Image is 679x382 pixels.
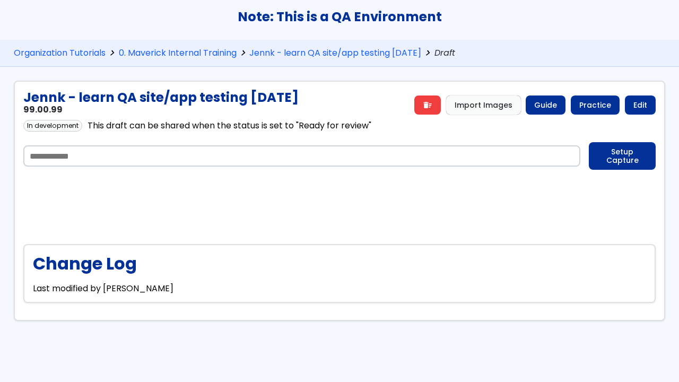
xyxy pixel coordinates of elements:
a: delete_sweep [414,95,441,115]
a: Jennk - learn QA site/app testing [DATE] [249,48,421,58]
span: chevron_right [106,48,119,58]
a: Practice [571,95,620,115]
button: Import Images [446,95,521,115]
div: In development [23,120,82,132]
h3: 99.00.99 [23,105,299,115]
span: chevron_right [237,48,250,58]
div: Last modified by [PERSON_NAME] [23,244,656,303]
span: delete_sweep [423,101,432,109]
h2: Jennk - learn QA site/app testing [DATE] [23,90,299,105]
span: chevron_right [421,48,434,58]
a: Edit [625,95,656,115]
div: This draft can be shared when the status is set to "Ready for review" [88,121,371,131]
a: Organization Tutorials [14,48,106,58]
span: Draft [434,48,457,58]
a: Guide [526,95,565,115]
h2: Change Log [33,254,646,273]
button: Setup Capture [589,142,656,170]
a: 0. Maverick Internal Training [119,48,237,58]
